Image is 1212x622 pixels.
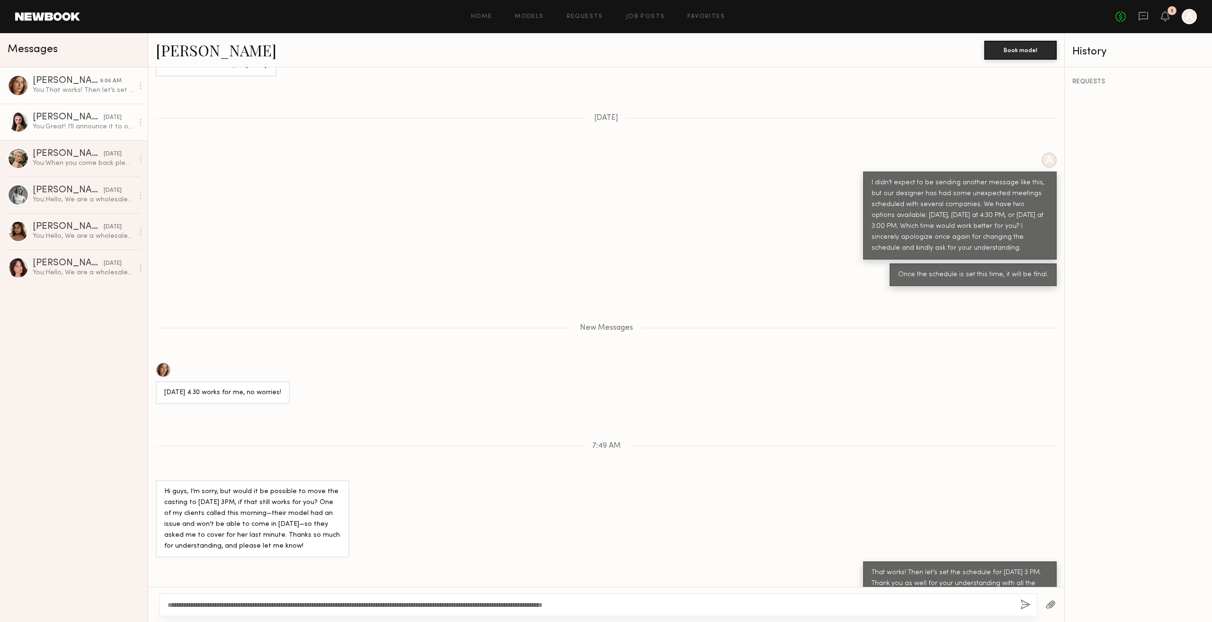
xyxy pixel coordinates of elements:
[33,259,104,268] div: [PERSON_NAME]
[33,268,134,277] div: You: Hello, We are a wholesale company that designs and sells women’s apparel. We are currently l...
[33,186,104,195] div: [PERSON_NAME]
[872,568,1048,600] div: That works! Then let’s set the schedule for [DATE] 3 PM. Thank you as well for your understanding...
[164,487,341,552] div: Hi guys, I’m sorry, but would it be possible to move the casting to [DATE] 3PM, if that still wor...
[8,44,58,55] span: Messages
[471,14,492,20] a: Home
[33,86,134,95] div: You: That works! Then let’s set the schedule for [DATE] 3 PM. Thank you as well for your understa...
[33,76,100,86] div: [PERSON_NAME]
[33,232,134,241] div: You: Hello, We are a wholesale company that designs and sells women’s apparel. We are currently l...
[1072,46,1205,57] div: History
[33,159,134,168] div: You: When you come back please send us a message to us after that let's make a schedule for casti...
[594,114,618,122] span: [DATE]
[1072,79,1205,85] div: REQUESTS
[33,222,104,232] div: [PERSON_NAME]
[567,14,603,20] a: Requests
[592,442,621,450] span: 7:49 AM
[33,149,104,159] div: [PERSON_NAME]
[515,14,544,20] a: Models
[156,40,276,60] a: [PERSON_NAME]
[164,388,281,398] div: [DATE] 4.30 works for me, no worries!
[104,186,122,195] div: [DATE]
[687,14,725,20] a: Favorites
[100,77,122,86] div: 9:06 AM
[104,113,122,122] div: [DATE]
[580,324,633,332] span: New Messages
[984,45,1057,54] a: Book model
[33,122,134,131] div: You: Great! I’ll announce it to our team members, then. See you [DATE] at 5 PM.
[104,150,122,159] div: [DATE]
[872,178,1048,254] div: I didn’t expect to be sending another message like this, but our designer has had some unexpected...
[33,195,134,204] div: You: Hello, We are a wholesale company that designs and sells women’s apparel. We are currently l...
[984,41,1057,60] button: Book model
[104,223,122,232] div: [DATE]
[1171,9,1173,14] div: 1
[33,113,104,122] div: [PERSON_NAME]
[1182,9,1197,24] a: A
[898,270,1048,280] div: Once the schedule is set this time, it will be final.
[626,14,665,20] a: Job Posts
[104,259,122,268] div: [DATE]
